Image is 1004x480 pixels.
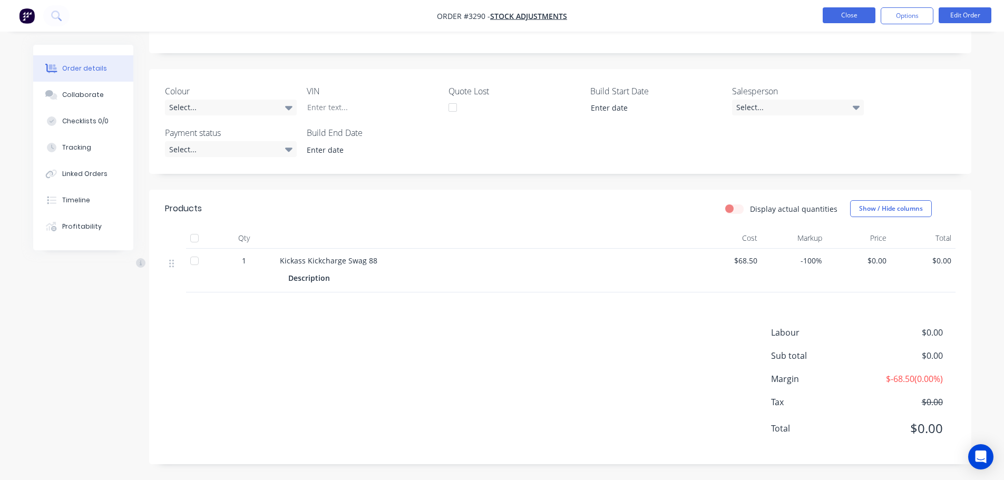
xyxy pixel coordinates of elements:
[732,85,864,97] label: Salesperson
[490,11,567,21] a: Stock Adjustments
[771,373,865,385] span: Margin
[771,422,865,435] span: Total
[762,228,826,249] div: Markup
[33,134,133,161] button: Tracking
[33,213,133,240] button: Profitability
[33,161,133,187] button: Linked Orders
[165,85,297,97] label: Colour
[449,85,580,97] label: Quote Lost
[62,195,90,205] div: Timeline
[165,126,297,139] label: Payment status
[165,141,297,157] div: Select...
[62,64,107,73] div: Order details
[771,396,865,408] span: Tax
[280,256,377,266] span: Kickass Kickcharge Swag 88
[826,228,891,249] div: Price
[165,100,297,115] div: Select...
[590,85,722,97] label: Build Start Date
[33,82,133,108] button: Collaborate
[437,11,490,21] span: Order #3290 -
[771,349,865,362] span: Sub total
[62,143,91,152] div: Tracking
[62,90,104,100] div: Collaborate
[697,228,762,249] div: Cost
[242,255,246,266] span: 1
[850,200,932,217] button: Show / Hide columns
[583,100,715,116] input: Enter date
[864,419,942,438] span: $0.00
[212,228,276,249] div: Qty
[750,203,837,214] label: Display actual quantities
[881,7,933,24] button: Options
[701,255,758,266] span: $68.50
[864,373,942,385] span: $-68.50 ( 0.00 %)
[864,396,942,408] span: $0.00
[62,169,108,179] div: Linked Orders
[288,270,334,286] div: Description
[33,108,133,134] button: Checklists 0/0
[19,8,35,24] img: Factory
[62,222,102,231] div: Profitability
[891,228,956,249] div: Total
[33,55,133,82] button: Order details
[771,326,865,339] span: Labour
[307,126,438,139] label: Build End Date
[968,444,993,469] div: Open Intercom Messenger
[864,349,942,362] span: $0.00
[939,7,991,23] button: Edit Order
[823,7,875,23] button: Close
[307,85,438,97] label: VIN
[831,255,887,266] span: $0.00
[62,116,109,126] div: Checklists 0/0
[732,100,864,115] div: Select...
[299,142,431,158] input: Enter date
[864,326,942,339] span: $0.00
[33,187,133,213] button: Timeline
[766,255,822,266] span: -100%
[895,255,951,266] span: $0.00
[165,202,202,215] div: Products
